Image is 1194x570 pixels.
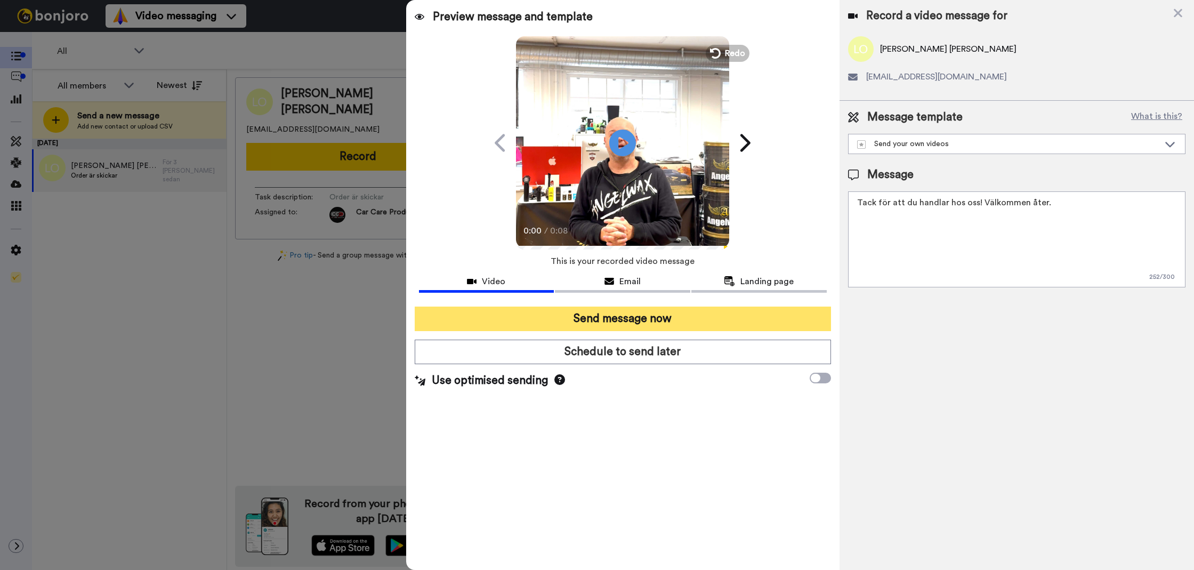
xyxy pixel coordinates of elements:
[857,140,866,149] img: demo-template.svg
[848,191,1185,287] textarea: Tack för att du handlar hos oss! Välkommen åter.
[867,167,914,183] span: Message
[740,275,794,288] span: Landing page
[432,373,548,389] span: Use optimised sending
[867,109,963,125] span: Message template
[415,340,831,364] button: Schedule to send later
[550,224,569,237] span: 0:08
[866,70,1007,83] span: [EMAIL_ADDRESS][DOMAIN_NAME]
[551,250,695,273] span: This is your recorded video message
[857,139,1159,149] div: Send your own videos
[482,275,505,288] span: Video
[415,307,831,331] button: Send message now
[619,275,641,288] span: Email
[544,224,548,237] span: /
[1128,109,1185,125] button: What is this?
[523,224,542,237] span: 0:00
